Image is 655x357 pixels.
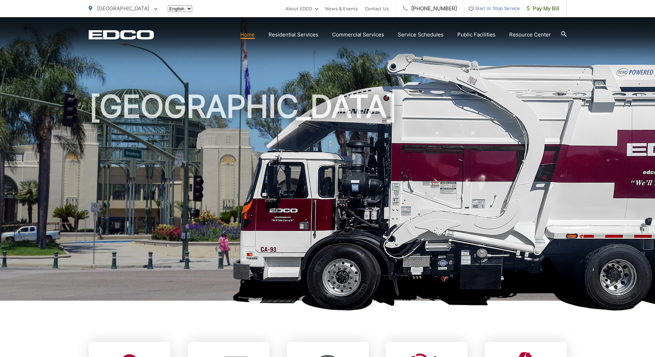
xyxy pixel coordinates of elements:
span: [GEOGRAPHIC_DATA] [97,5,149,12]
a: EDCD logo. Return to the homepage. [89,30,154,40]
a: Service Schedules [398,31,444,39]
a: News & Events [325,4,358,13]
span: Pay My Bill [527,4,559,13]
a: Resource Center [509,31,551,39]
a: Commercial Services [332,31,384,39]
a: Contact Us [365,4,389,13]
h1: [GEOGRAPHIC_DATA] [89,89,567,307]
select: Select a language [168,5,192,12]
a: Public Facilities [457,31,495,39]
a: Residential Services [269,31,318,39]
a: About EDCO [285,4,318,13]
a: Home [240,31,255,39]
